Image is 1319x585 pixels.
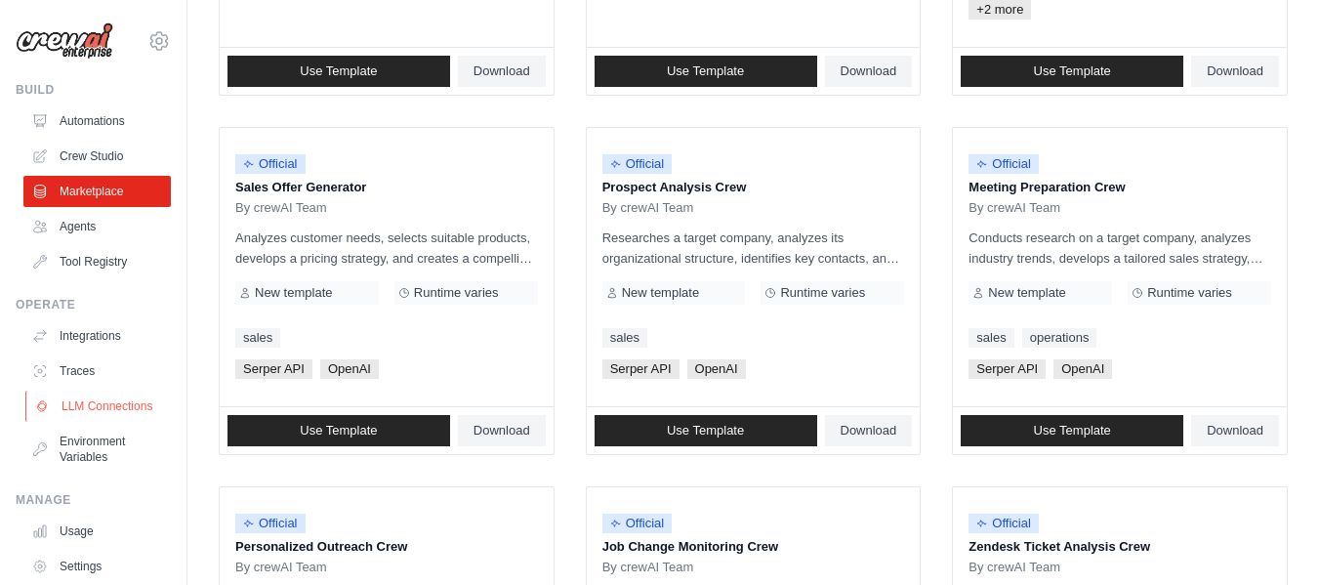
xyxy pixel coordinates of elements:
span: By crewAI Team [235,560,327,575]
p: Conducts research on a target company, analyzes industry trends, develops a tailored sales strate... [969,228,1271,269]
p: Personalized Outreach Crew [235,537,538,557]
a: Agents [23,211,171,242]
a: operations [1022,328,1097,348]
a: sales [602,328,647,348]
span: Use Template [667,63,744,79]
a: Tool Registry [23,246,171,277]
a: Use Template [961,56,1183,87]
span: Serper API [235,359,312,379]
span: Download [841,423,897,439]
span: By crewAI Team [602,200,694,216]
a: Download [458,415,546,446]
a: Download [458,56,546,87]
span: Runtime varies [414,285,499,301]
span: Official [969,154,1039,174]
span: OpenAI [687,359,746,379]
span: New template [255,285,332,301]
span: OpenAI [320,359,379,379]
span: Download [841,63,897,79]
img: Logo [16,22,113,60]
a: Traces [23,355,171,387]
a: Use Template [595,415,817,446]
p: Zendesk Ticket Analysis Crew [969,537,1271,557]
a: Use Template [961,415,1183,446]
a: Use Template [227,415,450,446]
p: Sales Offer Generator [235,178,538,197]
div: Build [16,82,171,98]
p: Prospect Analysis Crew [602,178,905,197]
p: Analyzes customer needs, selects suitable products, develops a pricing strategy, and creates a co... [235,228,538,269]
a: Usage [23,516,171,547]
a: Integrations [23,320,171,352]
span: By crewAI Team [235,200,327,216]
span: Use Template [667,423,744,439]
a: Environment Variables [23,426,171,473]
a: Use Template [595,56,817,87]
span: Download [474,423,530,439]
span: Download [474,63,530,79]
span: Runtime varies [1147,285,1232,301]
a: Settings [23,551,171,582]
span: Use Template [300,63,377,79]
span: By crewAI Team [969,200,1060,216]
span: New template [622,285,699,301]
a: Use Template [227,56,450,87]
p: Job Change Monitoring Crew [602,537,905,557]
a: LLM Connections [25,391,173,422]
a: Download [1191,56,1279,87]
span: By crewAI Team [602,560,694,575]
span: Official [969,514,1039,533]
span: Use Template [1034,423,1111,439]
span: OpenAI [1053,359,1112,379]
a: Download [1191,415,1279,446]
a: Download [825,415,913,446]
a: Crew Studio [23,141,171,172]
span: Official [235,154,306,174]
span: Serper API [969,359,1046,379]
a: sales [969,328,1013,348]
span: Use Template [300,423,377,439]
span: Serper API [602,359,680,379]
p: Researches a target company, analyzes its organizational structure, identifies key contacts, and ... [602,228,905,269]
span: Download [1207,63,1263,79]
div: Operate [16,297,171,313]
p: Meeting Preparation Crew [969,178,1271,197]
span: Official [602,514,673,533]
a: Download [825,56,913,87]
a: Automations [23,105,171,137]
a: sales [235,328,280,348]
span: New template [988,285,1065,301]
span: Runtime varies [780,285,865,301]
span: Download [1207,423,1263,439]
span: Use Template [1034,63,1111,79]
span: Official [602,154,673,174]
div: Manage [16,492,171,508]
span: By crewAI Team [969,560,1060,575]
a: Marketplace [23,176,171,207]
span: Official [235,514,306,533]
